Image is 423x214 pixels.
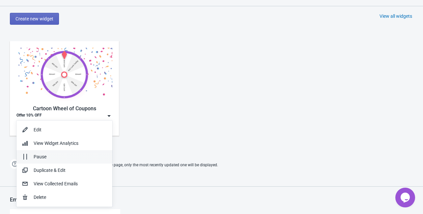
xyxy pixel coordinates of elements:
span: Create new widget [15,16,53,21]
div: Pause [34,153,107,160]
div: Offer 10% OFF [16,113,42,119]
img: help.png [10,159,20,169]
button: Delete [16,191,112,204]
img: cartoon_game.jpg [16,48,112,101]
button: View Collected Emails [16,177,112,191]
div: View all widgets [380,13,412,19]
button: Edit [16,123,112,137]
button: Pause [16,150,112,164]
iframe: chat widget [395,188,416,207]
button: Create new widget [10,13,59,25]
div: View Collected Emails [34,180,107,187]
div: Delete [34,194,107,201]
img: dropdown.png [106,113,112,119]
span: If two Widgets are enabled and targeting the same page, only the most recently updated one will b... [23,160,218,171]
div: Cartoon Wheel of Coupons [16,105,112,113]
div: Duplicate & Edit [34,167,107,174]
button: View Widget Analytics [16,137,112,150]
span: View Widget Analytics [34,141,78,146]
div: Edit [34,126,107,133]
button: Duplicate & Edit [16,164,112,177]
